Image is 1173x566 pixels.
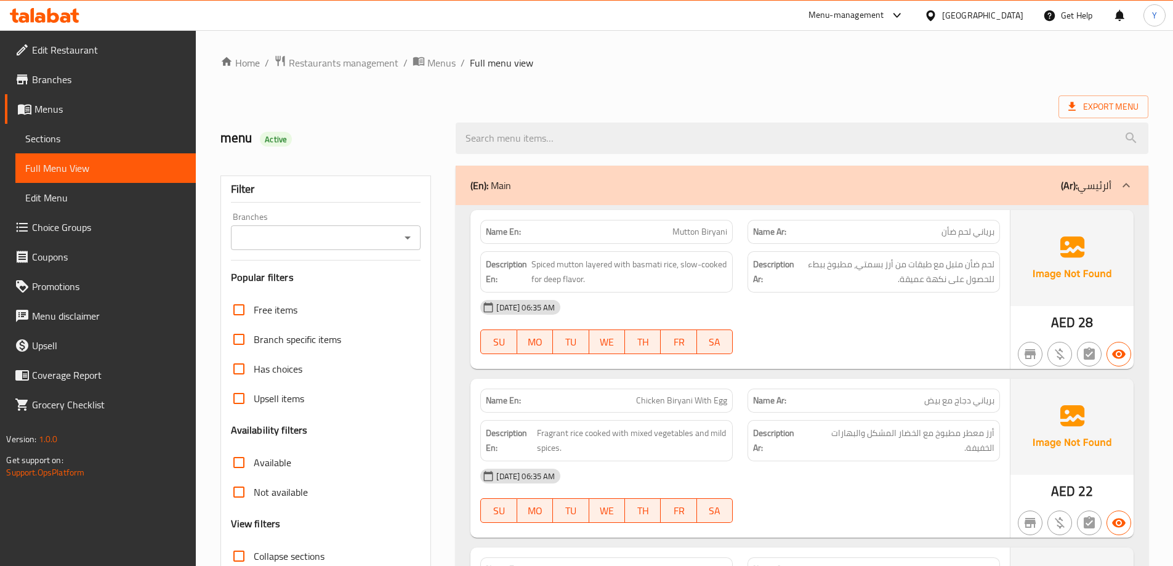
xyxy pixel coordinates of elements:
span: 22 [1078,479,1093,503]
img: Ae5nvW7+0k+MAAAAAElFTkSuQmCC [1010,210,1134,306]
strong: Description En: [486,257,529,287]
a: Menu disclaimer [5,301,196,331]
span: Edit Menu [25,190,186,205]
nav: breadcrumb [220,55,1148,71]
span: TU [558,502,584,520]
span: [DATE] 06:35 AM [491,471,560,482]
span: 28 [1078,310,1093,334]
span: TH [630,333,656,351]
span: Full Menu View [25,161,186,176]
a: Coupons [5,242,196,272]
h3: Availability filters [231,423,308,437]
img: Ae5nvW7+0k+MAAAAAElFTkSuQmCC [1010,379,1134,475]
span: Menu disclaimer [32,309,186,323]
span: أرز معطر مطبوخ مع الخضار المشكل والبهارات الخفيفة. [807,426,994,456]
span: Version: [6,431,36,447]
button: Open [399,229,416,246]
strong: Description Ar: [753,257,794,287]
span: Upsell [32,338,186,353]
a: Menus [413,55,456,71]
span: Collapse sections [254,549,324,564]
span: [DATE] 06:35 AM [491,302,560,313]
button: TU [553,329,589,354]
span: Mutton Biryani [672,225,727,238]
span: Export Menu [1068,99,1139,115]
button: SU [480,498,517,523]
span: Export Menu [1058,95,1148,118]
span: لحم ضأن متبل مع طبقات من أرز بسمتي، مطبوخ ببطء للحصول على نكهة عميقة. [797,257,994,287]
a: Grocery Checklist [5,390,196,419]
div: Menu-management [808,8,884,23]
span: FR [666,502,691,520]
strong: Description En: [486,426,534,456]
span: 1.0.0 [38,431,57,447]
button: Available [1106,511,1131,535]
b: (En): [470,176,488,195]
button: WE [589,329,625,354]
span: Menus [427,55,456,70]
span: SU [486,333,512,351]
strong: Description Ar: [753,426,804,456]
a: Edit Menu [15,183,196,212]
a: Coverage Report [5,360,196,390]
span: AED [1051,310,1075,334]
button: MO [517,498,553,523]
a: Full Menu View [15,153,196,183]
span: Available [254,455,291,470]
span: برياني دجاج مع بيض [924,394,994,407]
span: Coverage Report [32,368,186,382]
button: FR [661,498,696,523]
p: Main [470,178,511,193]
span: WE [594,502,620,520]
strong: Name En: [486,225,521,238]
span: Promotions [32,279,186,294]
span: SA [702,333,728,351]
span: Active [260,134,292,145]
span: Menus [34,102,186,116]
span: برياني لحم ضأن [941,225,994,238]
span: TU [558,333,584,351]
span: Not available [254,485,308,499]
span: Free items [254,302,297,317]
a: Home [220,55,260,70]
span: TH [630,502,656,520]
strong: Name Ar: [753,394,786,407]
input: search [456,123,1148,154]
a: Sections [15,124,196,153]
div: [GEOGRAPHIC_DATA] [942,9,1023,22]
strong: Name En: [486,394,521,407]
button: MO [517,329,553,354]
b: (Ar): [1061,176,1078,195]
span: FR [666,333,691,351]
span: Fragrant rice cooked with mixed vegetables and mild spices. [537,426,727,456]
span: Edit Restaurant [32,42,186,57]
button: TU [553,498,589,523]
span: MO [522,502,548,520]
span: Full menu view [470,55,533,70]
span: Choice Groups [32,220,186,235]
button: Available [1106,342,1131,366]
p: ألرئيسي [1061,178,1111,193]
span: SA [702,502,728,520]
button: Not has choices [1077,511,1102,535]
h3: Popular filters [231,270,421,285]
h3: View filters [231,517,281,531]
li: / [461,55,465,70]
span: MO [522,333,548,351]
a: Branches [5,65,196,94]
div: Active [260,132,292,147]
button: TH [625,329,661,354]
a: Edit Restaurant [5,35,196,65]
a: Promotions [5,272,196,301]
span: Branch specific items [254,332,341,347]
span: Spiced mutton layered with basmati rice, slow-cooked for deep flavor. [531,257,727,287]
button: FR [661,329,696,354]
button: SA [697,329,733,354]
span: Coupons [32,249,186,264]
span: Get support on: [6,452,63,468]
a: Support.OpsPlatform [6,464,84,480]
span: AED [1051,479,1075,503]
span: Y [1152,9,1157,22]
span: Has choices [254,362,302,376]
button: Not branch specific item [1018,342,1042,366]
